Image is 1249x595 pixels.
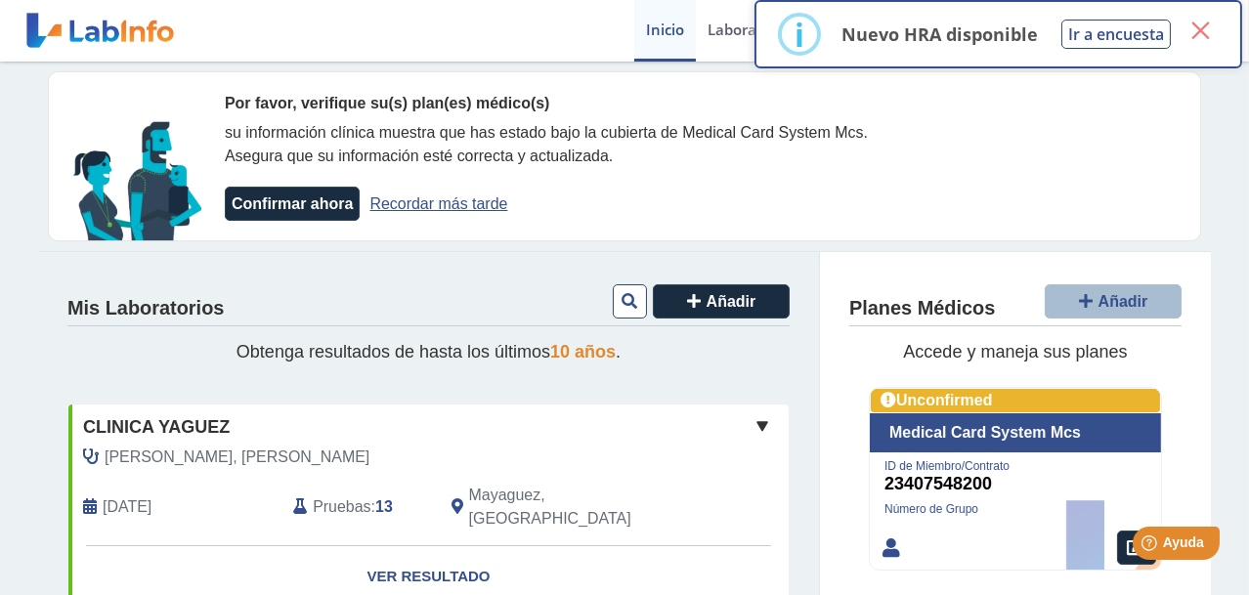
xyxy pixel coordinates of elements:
button: Añadir [653,284,790,319]
div: : [279,484,436,531]
span: Añadir [1098,293,1148,310]
h4: Planes Médicos [849,297,995,320]
div: i [795,17,804,52]
span: Clinica Yaguez [83,414,230,441]
span: su información clínica muestra que has estado bajo la cubierta de Medical Card System Mcs. Asegur... [225,124,868,164]
button: Añadir [1045,284,1182,319]
span: Pruebas [313,495,370,519]
p: Nuevo HRA disponible [841,22,1038,46]
button: Ir a encuesta [1061,20,1171,49]
button: Confirmar ahora [225,187,360,221]
span: Añadir [707,293,756,310]
a: Recordar más tarde [369,195,507,212]
div: Por favor, verifique su(s) plan(es) médico(s) [225,92,919,115]
button: Close this dialog [1183,13,1218,48]
span: Accede y maneja sus planes [903,342,1127,361]
span: Rivera Santiago, Jose [105,446,369,469]
span: Obtenga resultados de hasta los últimos . [237,342,621,361]
b: 13 [375,498,393,515]
span: Mayaguez, PR [469,484,685,531]
span: 2023-09-08 [103,495,151,519]
iframe: Help widget launcher [1075,519,1227,574]
h4: Mis Laboratorios [67,297,224,320]
span: 10 años [550,342,616,361]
